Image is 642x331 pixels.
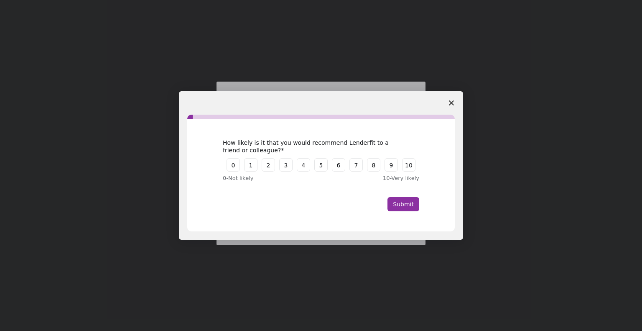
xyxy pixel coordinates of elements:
div: 10 - Very likely [344,174,419,182]
button: 0 [227,158,240,172]
button: 3 [279,158,293,172]
button: 5 [314,158,328,172]
button: 6 [332,158,345,172]
button: 4 [297,158,310,172]
button: 8 [367,158,380,172]
button: 10 [402,158,415,172]
button: 1 [244,158,257,172]
button: Submit [387,197,419,211]
button: 2 [262,158,275,172]
span: Close survey [440,91,463,115]
button: 9 [385,158,398,172]
button: 7 [349,158,363,172]
div: How likely is it that you would recommend Lenderfit to a friend or colleague? [223,139,407,154]
div: 0 - Not likely [223,174,298,182]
